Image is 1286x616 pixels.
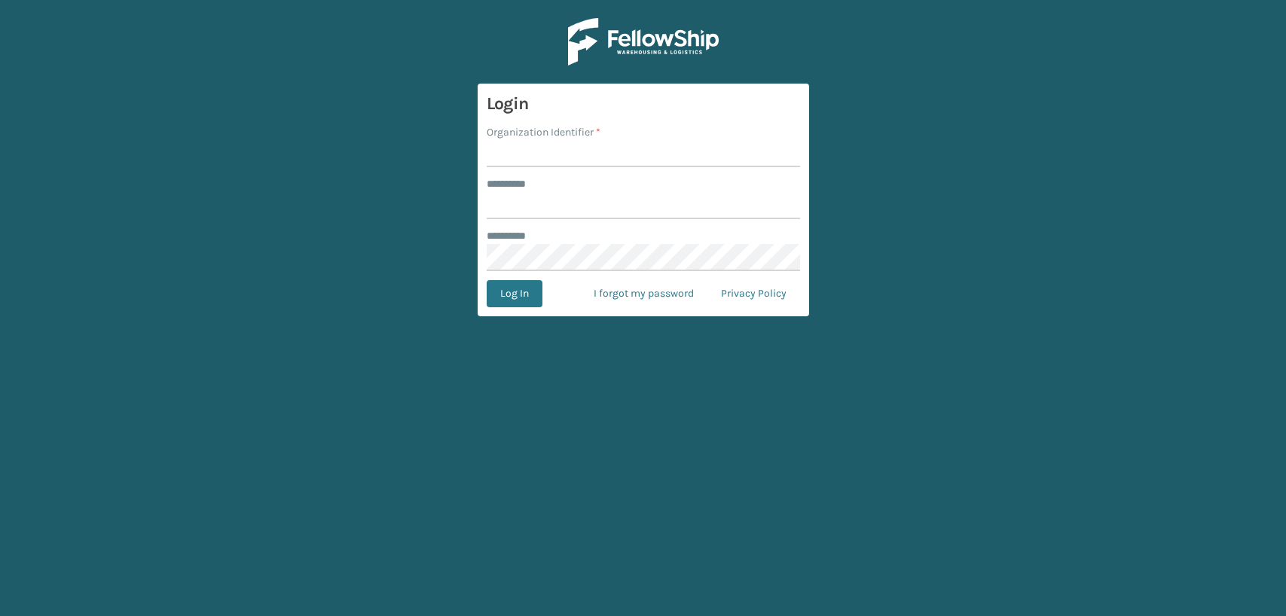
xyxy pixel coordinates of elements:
label: Organization Identifier [487,124,600,140]
h3: Login [487,93,800,115]
a: I forgot my password [580,280,707,307]
img: Logo [568,18,719,66]
a: Privacy Policy [707,280,800,307]
button: Log In [487,280,542,307]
